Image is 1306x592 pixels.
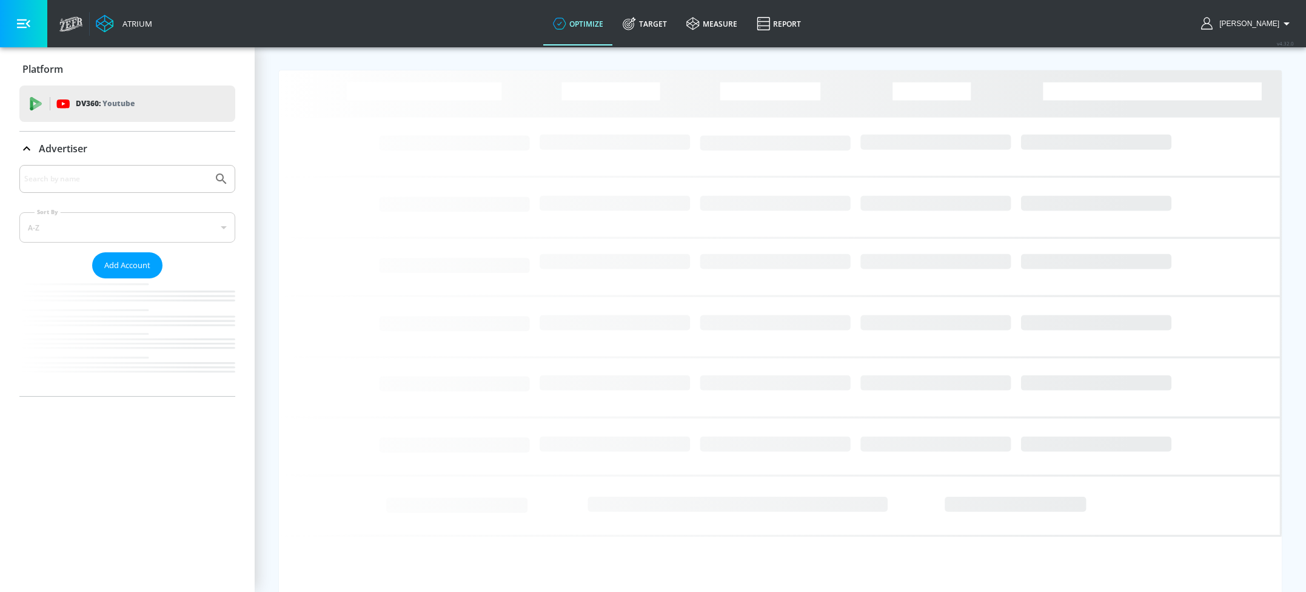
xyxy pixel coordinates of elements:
div: A-Z [19,212,235,243]
span: Add Account [104,258,150,272]
a: Target [613,2,677,45]
button: Add Account [92,252,162,278]
a: Atrium [96,15,152,33]
span: v 4.32.0 [1277,40,1294,47]
a: measure [677,2,747,45]
p: Platform [22,62,63,76]
div: Advertiser [19,165,235,396]
div: Advertiser [19,132,235,166]
a: optimize [543,2,613,45]
nav: list of Advertiser [19,278,235,396]
a: Report [747,2,811,45]
p: DV360: [76,97,135,110]
div: DV360: Youtube [19,86,235,122]
label: Sort By [35,208,61,216]
button: [PERSON_NAME] [1201,16,1294,31]
span: login as: ashley.jan@zefr.com [1214,19,1279,28]
input: Search by name [24,171,208,187]
div: Atrium [118,18,152,29]
p: Youtube [102,97,135,110]
div: Platform [19,52,235,86]
p: Advertiser [39,142,87,155]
